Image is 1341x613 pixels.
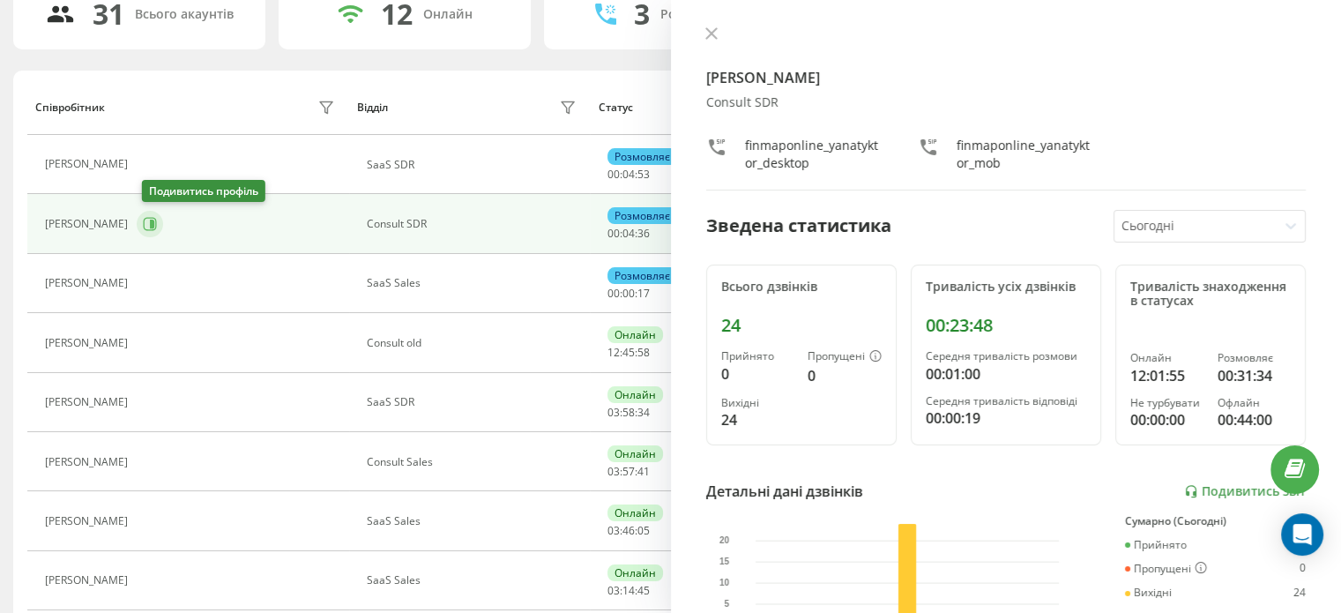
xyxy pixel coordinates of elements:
div: Розмовляє [607,267,677,284]
div: Consult SDR [706,95,1307,110]
div: 00:44:00 [1218,409,1291,430]
div: : : [607,168,650,181]
div: 0 [1300,562,1306,576]
div: Consult old [367,337,581,349]
div: Не турбувати [1130,397,1203,409]
span: 58 [637,345,650,360]
div: 00:00:19 [926,407,1086,429]
text: 20 [719,535,730,545]
div: Відділ [357,101,388,114]
span: 34 [637,405,650,420]
span: 03 [607,583,620,598]
div: [PERSON_NAME] [45,574,132,587]
div: : : [607,288,650,300]
span: 03 [607,464,620,479]
span: 04 [622,167,635,182]
div: Онлайн [607,564,663,581]
div: finmaponline_yanatyktor_mob [957,137,1094,172]
text: 10 [719,578,730,587]
div: Розмовляє [1218,352,1291,364]
span: 00 [622,286,635,301]
div: [PERSON_NAME] [45,396,132,408]
span: 58 [622,405,635,420]
text: 15 [719,557,730,566]
span: 45 [622,345,635,360]
span: 03 [607,523,620,538]
span: 17 [637,286,650,301]
div: Подивитись профіль [142,180,265,202]
span: 04 [622,226,635,241]
span: 45 [637,583,650,598]
div: : : [607,525,650,537]
span: 14 [622,583,635,598]
span: 12 [607,345,620,360]
div: 00:00:00 [1130,409,1203,430]
div: Онлайн [607,326,663,343]
div: finmaponline_yanatyktor_desktop [745,137,883,172]
div: Середня тривалість розмови [926,350,1086,363]
div: : : [607,466,650,478]
div: Пропущені [808,350,882,364]
div: Всього дзвінків [721,280,882,295]
div: Прийнято [1125,539,1187,551]
div: [PERSON_NAME] [45,456,132,468]
div: 12:01:55 [1130,365,1203,386]
div: Сумарно (Сьогодні) [1125,515,1306,527]
div: [PERSON_NAME] [45,515,132,527]
span: 00 [607,226,620,241]
div: SaaS Sales [367,574,581,587]
div: Consult SDR [367,218,581,230]
div: Середня тривалість відповіді [926,395,1086,407]
div: Розмовляє [607,148,677,165]
span: 03 [607,405,620,420]
div: Співробітник [35,101,105,114]
div: SaaS SDR [367,396,581,408]
div: Consult Sales [367,456,581,468]
span: 00 [607,167,620,182]
div: SaaS SDR [367,159,581,171]
div: Тривалість знаходження в статусах [1130,280,1291,310]
div: Офлайн [1218,397,1291,409]
h4: [PERSON_NAME] [706,67,1307,88]
div: : : [607,585,650,597]
div: 0 [721,363,793,385]
div: Вихідні [1125,587,1172,599]
div: Зведена статистика [706,213,891,239]
div: : : [607,407,650,419]
a: Подивитись звіт [1184,484,1306,499]
div: [PERSON_NAME] [45,277,132,289]
span: 41 [637,464,650,479]
div: [PERSON_NAME] [45,218,132,230]
div: Пропущені [1125,562,1207,576]
span: 05 [637,523,650,538]
div: Розмовляють [660,7,746,22]
div: [PERSON_NAME] [45,337,132,349]
div: Статус [599,101,633,114]
div: Онлайн [607,445,663,462]
span: 00 [607,286,620,301]
div: Всього акаунтів [135,7,234,22]
div: 00:23:48 [926,315,1086,336]
div: Вихідні [721,397,793,409]
div: : : [607,228,650,240]
div: SaaS Sales [367,515,581,527]
div: Open Intercom Messenger [1281,513,1323,556]
span: 57 [622,464,635,479]
div: 24 [721,409,793,430]
div: Розмовляє [607,207,677,224]
div: Детальні дані дзвінків [706,481,863,502]
div: 0 [808,365,882,386]
div: Тривалість усіх дзвінків [926,280,1086,295]
span: 36 [637,226,650,241]
div: Онлайн [423,7,473,22]
div: 24 [721,315,882,336]
div: Онлайн [607,386,663,403]
div: SaaS Sales [367,277,581,289]
div: 00:01:00 [926,363,1086,385]
span: 46 [622,523,635,538]
text: 5 [724,599,729,609]
div: : : [607,347,650,359]
div: Прийнято [721,350,793,363]
div: 00:31:34 [1218,365,1291,386]
div: 24 [1293,587,1306,599]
